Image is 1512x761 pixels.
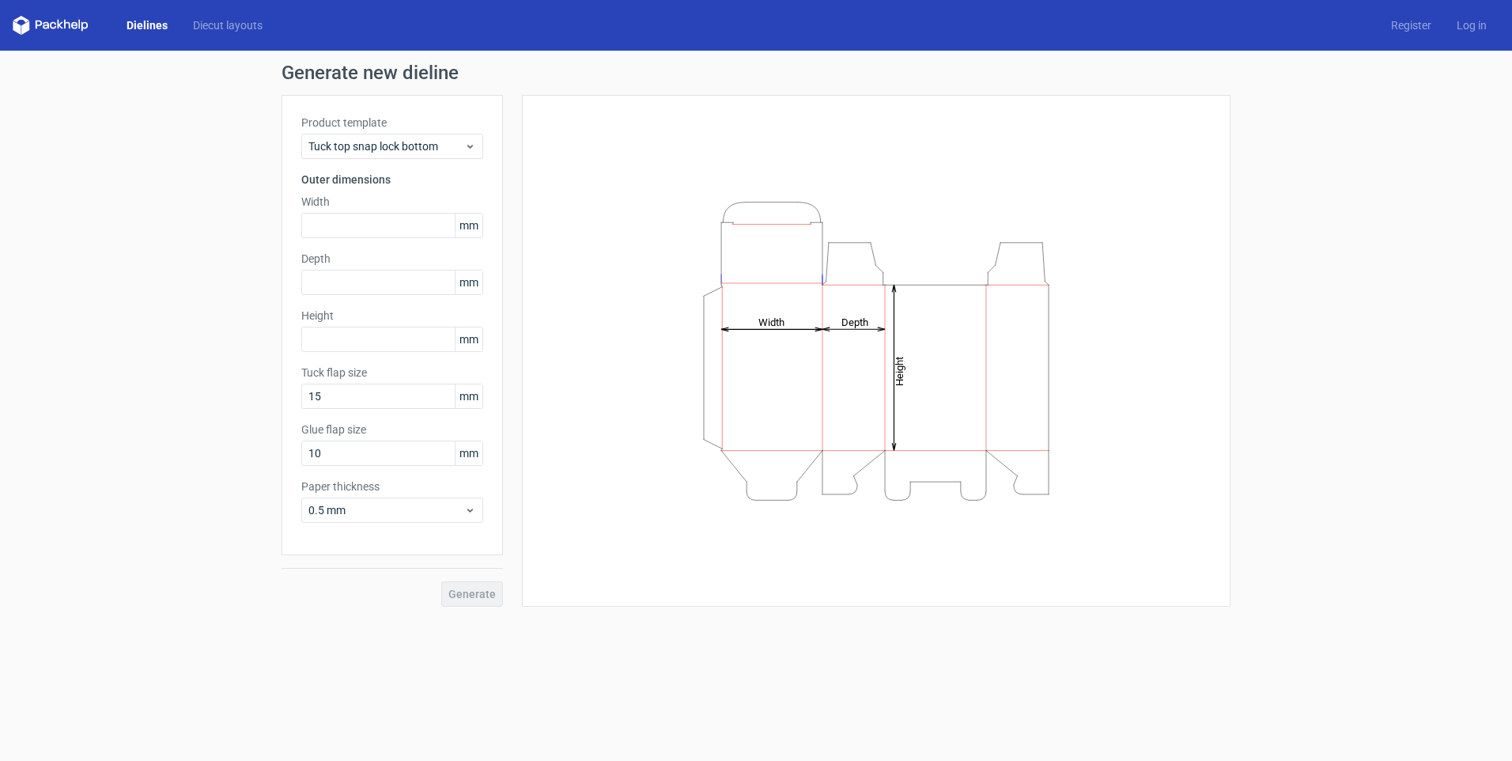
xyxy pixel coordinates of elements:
[301,365,483,380] label: Tuck flap size
[308,138,464,154] span: Tuck top snap lock bottom
[308,502,464,518] span: 0.5 mm
[841,316,868,327] tspan: Depth
[301,479,483,494] label: Paper thickness
[282,63,1230,82] h1: Generate new dieline
[301,194,483,210] label: Width
[301,422,483,437] label: Glue flap size
[1444,17,1499,33] a: Log in
[301,251,483,267] label: Depth
[758,316,784,327] tspan: Width
[301,172,483,187] h3: Outer dimensions
[455,214,482,237] span: mm
[301,115,483,131] label: Product template
[301,308,483,324] label: Height
[114,17,180,33] a: Dielines
[455,327,482,351] span: mm
[455,271,482,294] span: mm
[180,17,275,33] a: Diecut layouts
[894,356,905,385] tspan: Height
[1378,17,1444,33] a: Register
[455,441,482,465] span: mm
[455,384,482,408] span: mm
